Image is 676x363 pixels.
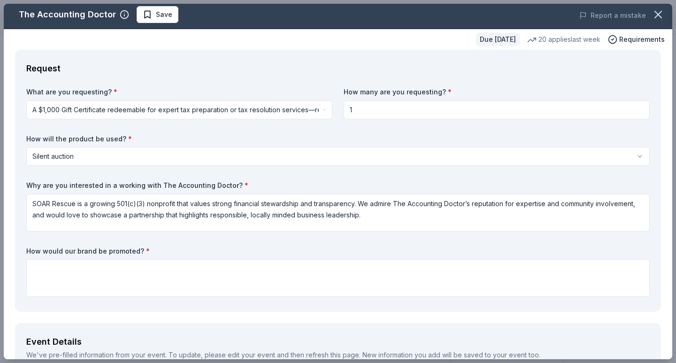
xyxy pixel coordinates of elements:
label: How many are you requesting? [344,87,650,97]
button: Report a mistake [579,10,646,21]
div: We've pre-filled information from your event. To update, please edit your event and then refresh ... [26,349,650,361]
span: Save [156,9,172,20]
div: Request [26,61,650,76]
label: How would our brand be promoted? [26,247,650,256]
div: Event Details [26,334,650,349]
div: 20 applies last week [527,34,600,45]
span: Requirements [619,34,665,45]
button: Save [137,6,178,23]
label: What are you requesting? [26,87,332,97]
div: Due [DATE] [476,33,520,46]
label: Why are you interested in a working with The Accounting Doctor? [26,181,650,190]
textarea: SOAR Rescue is a growing 501(c)(3) nonprofit that values strong financial stewardship and transpa... [26,194,650,232]
div: The Accounting Doctor [19,7,116,22]
button: Requirements [608,34,665,45]
label: How will the product be used? [26,134,650,144]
